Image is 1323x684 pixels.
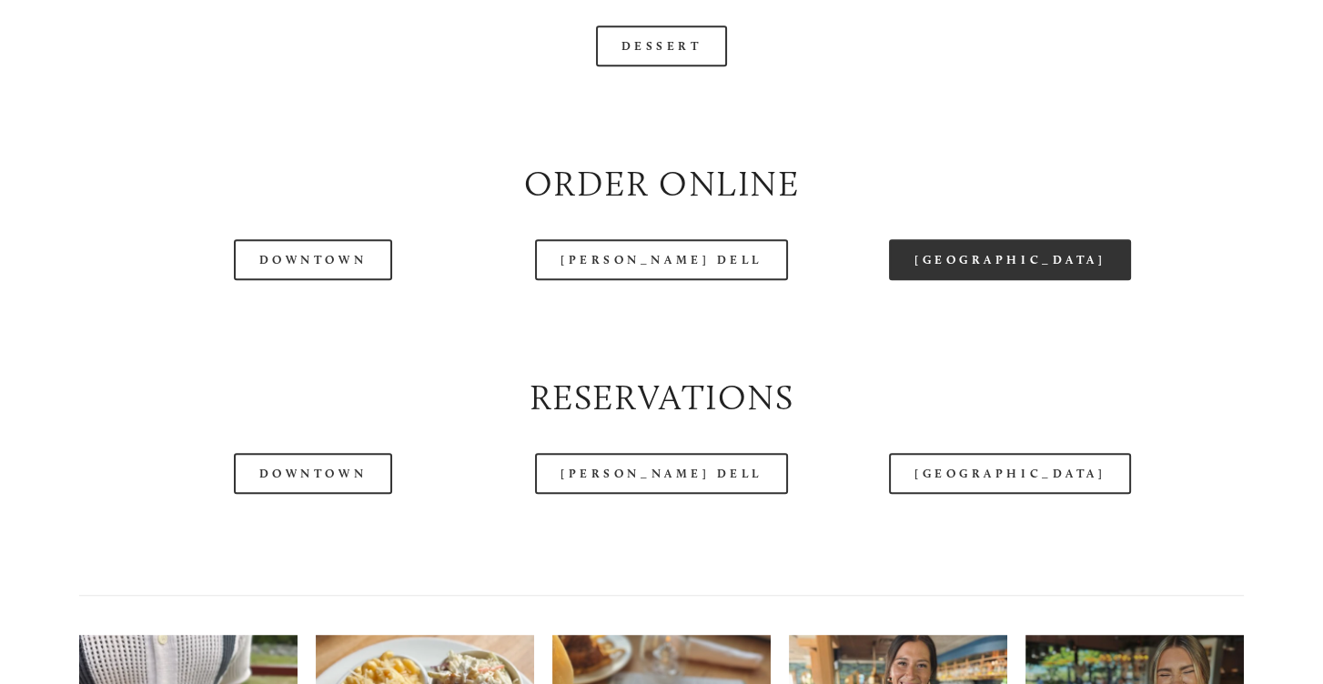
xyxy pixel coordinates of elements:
[535,239,788,280] a: [PERSON_NAME] Dell
[234,239,392,280] a: Downtown
[234,453,392,494] a: Downtown
[79,373,1244,422] h2: Reservations
[535,453,788,494] a: [PERSON_NAME] Dell
[889,239,1131,280] a: [GEOGRAPHIC_DATA]
[889,453,1131,494] a: [GEOGRAPHIC_DATA]
[79,159,1244,208] h2: Order Online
